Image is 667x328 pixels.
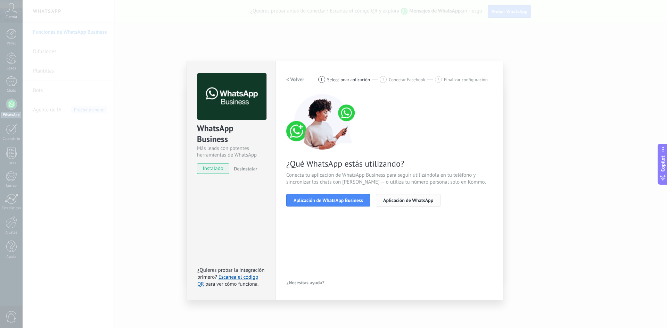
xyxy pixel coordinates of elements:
img: connect number [286,94,359,150]
button: Desinstalar [231,163,257,174]
span: ¿Quieres probar la integración primero? [197,267,265,280]
button: < Volver [286,73,304,86]
span: Conectar Facebook [389,77,425,82]
span: ¿Qué WhatsApp estás utilizando? [286,158,493,169]
div: Más leads con potentes herramientas de WhatsApp [197,145,265,158]
button: ¿Necesitas ayuda? [286,277,325,288]
span: 3 [437,77,439,83]
h2: < Volver [286,76,304,83]
span: 2 [382,77,385,83]
img: logo_main.png [197,73,266,120]
span: ¿Necesitas ayuda? [287,280,324,285]
button: Aplicación de WhatsApp Business [286,194,370,207]
span: Copilot [659,155,666,171]
span: Desinstalar [234,166,257,172]
span: Seleccionar aplicación [327,77,370,82]
span: Aplicación de WhatsApp Business [294,198,363,203]
span: 1 [320,77,323,83]
a: Escanea el código QR [197,274,258,287]
span: Conecta tu aplicación de WhatsApp Business para seguir utilizándola en tu teléfono y sincronizar ... [286,172,493,186]
div: WhatsApp Business [197,123,265,145]
span: Aplicación de WhatsApp [383,198,433,203]
span: Finalizar configuración [444,77,488,82]
span: instalado [197,163,229,174]
button: Aplicación de WhatsApp [376,194,440,207]
span: para ver cómo funciona. [205,281,258,287]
